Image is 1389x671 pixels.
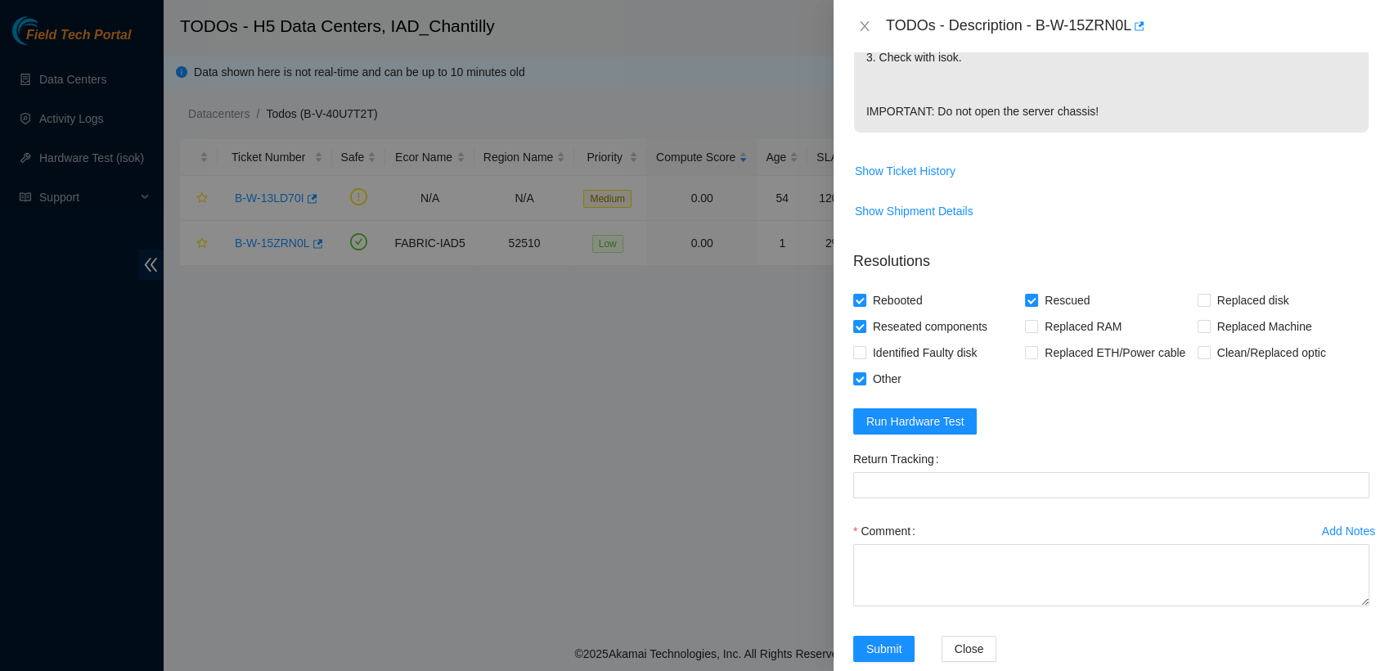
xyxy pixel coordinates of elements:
[1211,313,1319,340] span: Replaced Machine
[1322,525,1375,537] div: Add Notes
[866,287,929,313] span: Rebooted
[853,518,922,544] label: Comment
[866,340,984,366] span: Identified Faulty disk
[866,412,964,430] span: Run Hardware Test
[853,19,876,34] button: Close
[886,13,1369,39] div: TODOs - Description - B-W-15ZRN0L
[1321,518,1376,544] button: Add Notes
[854,198,974,224] button: Show Shipment Details
[942,636,997,662] button: Close
[1038,340,1192,366] span: Replaced ETH/Power cable
[1211,340,1333,366] span: Clean/Replaced optic
[853,237,1369,272] p: Resolutions
[1038,287,1096,313] span: Rescued
[853,408,978,435] button: Run Hardware Test
[854,158,956,184] button: Show Ticket History
[1211,287,1296,313] span: Replaced disk
[1038,313,1128,340] span: Replaced RAM
[853,544,1369,606] textarea: Comment
[853,636,915,662] button: Submit
[866,366,908,392] span: Other
[853,446,946,472] label: Return Tracking
[866,640,902,658] span: Submit
[955,640,984,658] span: Close
[855,162,955,180] span: Show Ticket History
[855,202,973,220] span: Show Shipment Details
[858,20,871,33] span: close
[866,313,994,340] span: Reseated components
[853,472,1369,498] input: Return Tracking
